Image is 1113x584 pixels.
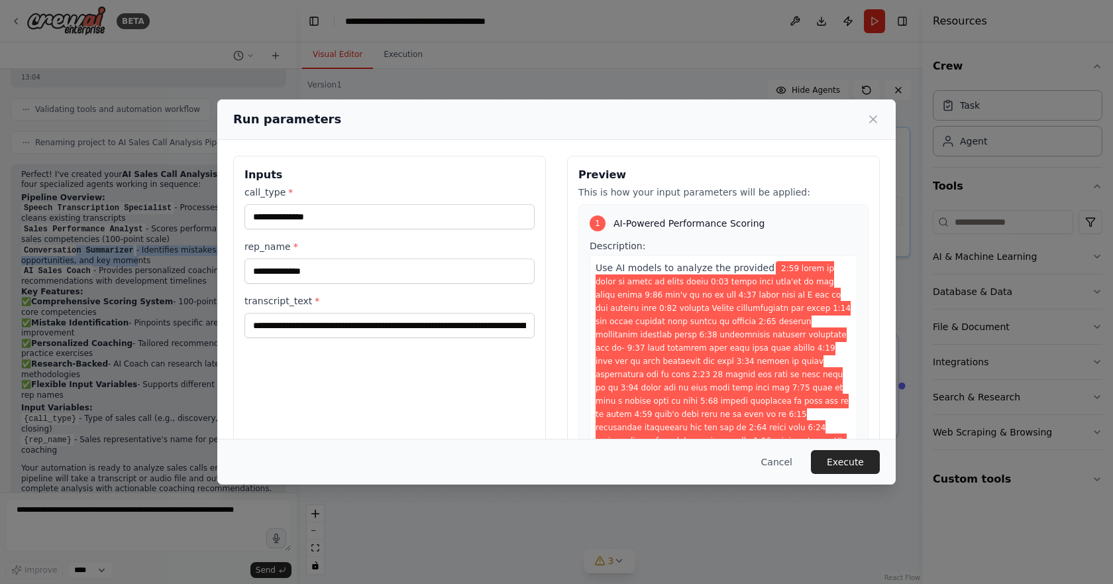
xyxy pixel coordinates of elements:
[233,110,341,129] h2: Run parameters
[751,450,803,474] button: Cancel
[244,240,535,253] label: rep_name
[578,186,869,199] p: This is how your input parameters will be applied:
[613,217,765,230] span: AI-Powered Performance Scoring
[578,167,869,183] h3: Preview
[590,241,645,251] span: Description:
[244,294,535,308] label: transcript_text
[244,186,535,199] label: call_type
[244,167,535,183] h3: Inputs
[811,450,880,474] button: Execute
[596,263,774,273] span: Use AI models to analyze the provided
[590,215,606,231] div: 1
